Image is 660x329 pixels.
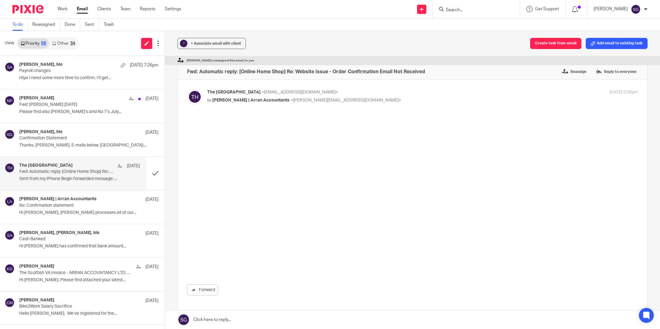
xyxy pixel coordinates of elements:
input: Search [445,7,501,13]
a: Priority58 [18,38,49,48]
a: Forward [187,284,218,295]
label: Reassign [561,67,588,76]
span: [PERSON_NAME] reassigned this email to [187,59,254,62]
a: Sent [85,19,99,31]
p: Please find also [PERSON_NAME]’s and No 7’s July... [19,109,158,115]
p: Bike2Work Salary Sacrifice [19,304,131,309]
a: Reports [140,6,155,12]
p: [PERSON_NAME] [594,6,628,12]
img: Pixie [12,5,44,13]
a: Clients [97,6,111,12]
p: Hi [PERSON_NAME], Please find attached your latest... [19,277,158,283]
h4: The [GEOGRAPHIC_DATA] [19,163,73,168]
p: Thanks, [PERSON_NAME]. E-mails below. [GEOGRAPHIC_DATA]:... [19,143,158,148]
p: The Scottish VA Invoice - ARRAN ACCOUNTANCY LTD 010 [19,270,131,276]
p: Sent from my iPhone Begin forwarded message: ... [19,176,140,182]
img: svg%3E [5,230,15,240]
h4: [PERSON_NAME] [19,96,54,101]
h4: [PERSON_NAME], Me [19,62,62,67]
img: svg%3E [5,196,15,206]
p: Hello [PERSON_NAME], We’ve registered for the... [19,311,158,316]
h4: Fwd: Automatic reply: [Online Home Shop] Re: Website Issue - Order Confirmation Email Not Received [187,69,425,75]
span: + Associate email with client [191,42,241,45]
p: Fwd: [PERSON_NAME] [DATE] [19,102,131,107]
div: 58 [41,41,46,46]
p: Hi [PERSON_NAME], [PERSON_NAME] processes all of our... [19,210,158,215]
p: [DATE] 7:26pm [130,62,158,68]
a: Trash [104,19,119,31]
a: Done [65,19,80,31]
button: ? + Associate email with client [177,38,246,49]
h4: [PERSON_NAME] [19,264,54,269]
p: Hi [PERSON_NAME] has confirmed that bank amount... [19,244,158,249]
button: Create task from email [530,38,581,49]
img: svg%3E [5,96,15,106]
a: Settings [165,6,181,12]
p: [DATE] [145,96,158,102]
a: Email [77,6,88,12]
img: svg%3E [5,298,15,308]
p: Hiya I need some more time to confirm. I’ll get... [19,75,158,81]
span: Get Support [535,7,559,11]
p: Confirmation Statement [19,136,131,141]
img: svg%3E [631,4,641,14]
p: Payroll changes [19,68,131,74]
span: View [5,40,14,47]
p: [DATE] [145,298,158,304]
img: svg%3E [187,89,203,105]
span: [PERSON_NAME] | Arran Accountants [212,98,290,102]
span: you [249,59,254,62]
span: <[EMAIL_ADDRESS][DOMAIN_NAME]> [262,90,338,94]
a: Reassigned [32,19,60,31]
a: To do [12,19,28,31]
p: [DATE] [127,163,140,169]
h4: [PERSON_NAME], Me [19,129,62,135]
label: Reply to everyone [594,67,638,76]
p: [DATE] [145,264,158,270]
p: [DATE] [145,230,158,237]
img: svg%3E [5,129,15,139]
h4: [PERSON_NAME] [19,298,54,303]
span: <[PERSON_NAME][EMAIL_ADDRESS][DOMAIN_NAME]> [291,98,401,102]
p: [DATE] [145,129,158,136]
span: to [207,98,211,102]
a: Other34 [49,38,78,48]
p: Re: Confirmation statement [19,203,131,208]
img: svg%3E [5,163,15,173]
button: Add email to existing task [586,38,648,49]
p: [DATE] 5:38pm [609,89,638,96]
p: Cash Banked [19,237,131,242]
span: The [GEOGRAPHIC_DATA] [207,90,261,94]
a: Work [57,6,67,12]
img: svg%3E [5,264,15,274]
div: 34 [70,41,75,46]
p: [DATE] [145,196,158,203]
img: svg%3E [5,62,15,72]
p: Fwd: Automatic reply: [Online Home Shop] Re: Website Issue - Order Confirmation Email Not Received [19,169,116,174]
h4: [PERSON_NAME], [PERSON_NAME], Me [19,230,99,236]
div: ? [180,40,187,47]
h4: [PERSON_NAME] | Arran Accountants [19,196,97,202]
a: Team [120,6,131,12]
